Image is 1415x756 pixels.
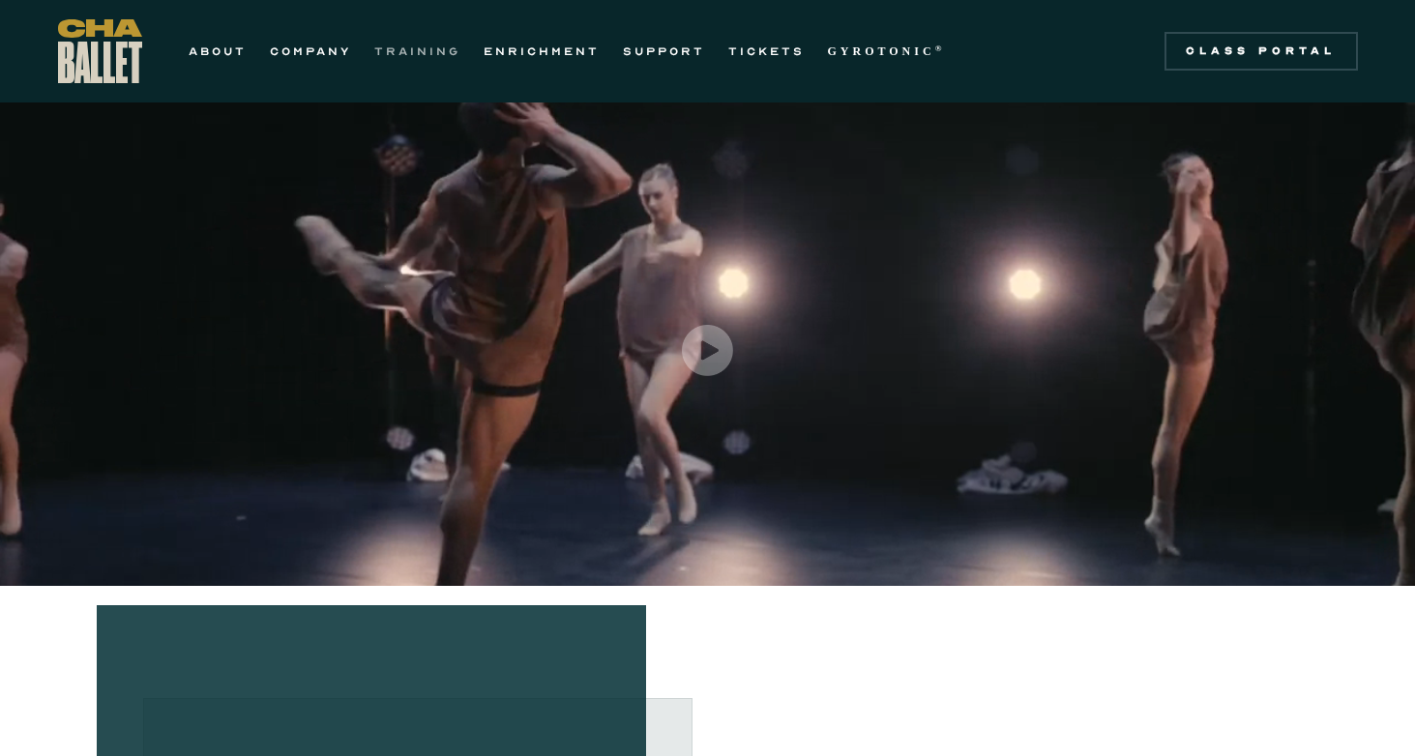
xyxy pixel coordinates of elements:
[1164,32,1358,71] a: Class Portal
[828,40,946,63] a: GYROTONIC®
[270,40,351,63] a: COMPANY
[484,40,600,63] a: ENRICHMENT
[828,44,935,58] strong: GYROTONIC
[189,40,247,63] a: ABOUT
[1176,44,1346,59] div: Class Portal
[935,44,946,53] sup: ®
[374,40,460,63] a: TRAINING
[728,40,805,63] a: TICKETS
[58,19,142,83] a: home
[623,40,705,63] a: SUPPORT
